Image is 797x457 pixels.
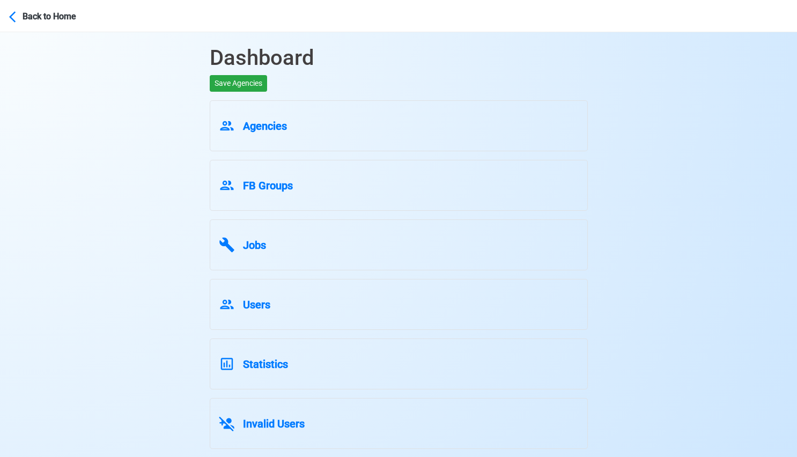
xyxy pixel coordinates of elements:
a: Statistics [210,338,588,389]
a: Users [210,279,588,330]
button: Back to Home [9,3,104,28]
span: Statistics [243,358,288,371]
button: Save Agencies [210,75,267,92]
span: Jobs [243,239,266,252]
span: Users [243,298,270,311]
span: FB Groups [243,179,293,192]
div: Back to Home [23,8,103,23]
a: Invalid Users [210,398,588,449]
span: Agencies [243,120,287,132]
a: Jobs [210,219,588,270]
h1: Dashboard [210,32,588,75]
span: Invalid Users [243,417,305,430]
a: Agencies [210,100,588,151]
a: FB Groups [210,160,588,211]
